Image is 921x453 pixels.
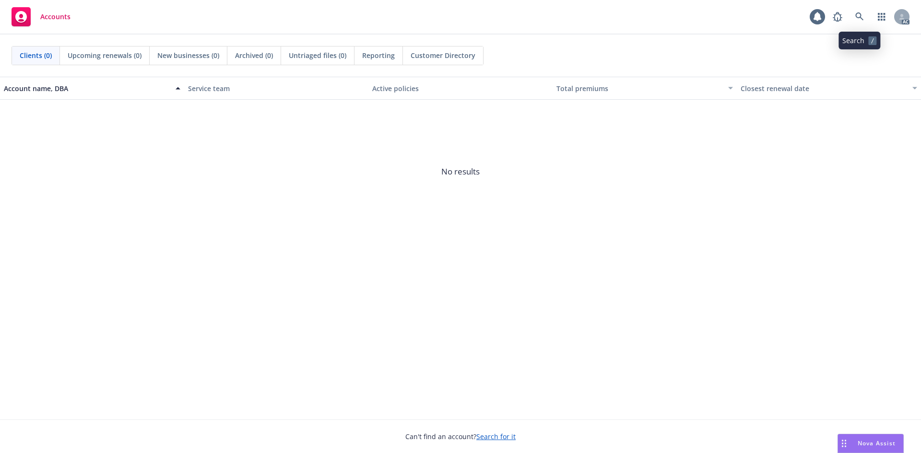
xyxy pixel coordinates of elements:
span: Nova Assist [858,439,896,447]
span: Accounts [40,13,71,21]
button: Total premiums [553,77,737,100]
div: Closest renewal date [741,83,907,93]
a: Accounts [8,3,74,30]
span: Clients (0) [20,50,52,60]
div: Account name, DBA [4,83,170,93]
div: Active policies [372,83,549,93]
button: Service team [184,77,368,100]
span: Can't find an account? [405,431,516,441]
div: Drag to move [838,434,850,453]
a: Switch app [872,7,891,26]
span: Reporting [362,50,395,60]
div: Service team [188,83,365,93]
button: Active policies [368,77,553,100]
span: Archived (0) [235,50,273,60]
button: Closest renewal date [737,77,921,100]
a: Search for it [476,432,516,441]
span: Untriaged files (0) [289,50,346,60]
a: Report a Bug [828,7,847,26]
span: New businesses (0) [157,50,219,60]
span: Customer Directory [411,50,475,60]
a: Search [850,7,869,26]
div: Total premiums [556,83,722,93]
span: Upcoming renewals (0) [68,50,142,60]
button: Nova Assist [838,434,904,453]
